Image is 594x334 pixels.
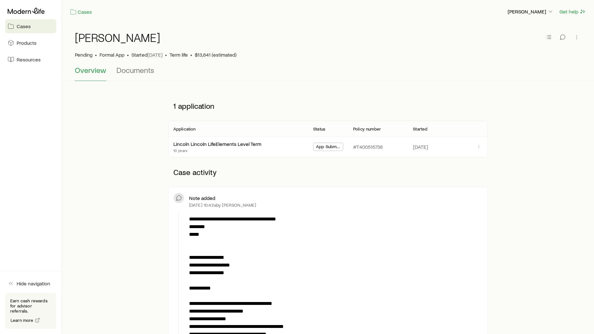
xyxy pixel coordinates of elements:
[147,52,162,58] span: [DATE]
[5,36,56,50] a: Products
[75,66,106,75] span: Overview
[168,96,488,115] p: 1 application
[127,52,129,58] span: •
[5,293,56,329] div: Earn cash rewards for advisor referrals.Learn more
[195,52,236,58] span: $13,641 (estimated)
[559,8,586,15] button: Get help
[11,318,34,322] span: Learn more
[353,144,383,150] p: #T400515736
[99,52,124,58] span: Formal App
[413,144,428,150] span: [DATE]
[5,276,56,290] button: Hide navigation
[316,144,340,151] span: App Submitted
[5,19,56,33] a: Cases
[189,203,257,208] p: [DATE] 10:42a by [PERSON_NAME]
[17,56,41,63] span: Resources
[165,52,167,58] span: •
[313,126,325,131] p: Status
[5,52,56,67] a: Resources
[173,126,196,131] p: Application
[75,31,160,44] h1: [PERSON_NAME]
[508,8,554,15] p: [PERSON_NAME]
[17,23,31,29] span: Cases
[413,126,427,131] p: Started
[70,8,92,16] a: Cases
[173,148,261,153] p: 10 years
[116,66,154,75] span: Documents
[75,52,92,58] p: Pending
[17,280,50,287] span: Hide navigation
[190,52,192,58] span: •
[95,52,97,58] span: •
[353,126,381,131] p: Policy number
[189,195,215,201] p: Note added
[173,141,261,147] a: Lincoln Lincoln LifeElements Level Term
[507,8,554,16] button: [PERSON_NAME]
[17,40,36,46] span: Products
[10,298,51,314] p: Earn cash rewards for advisor referrals.
[131,52,162,58] p: Started
[170,52,188,58] span: Term life
[75,66,581,81] div: Case details tabs
[168,163,488,182] p: Case activity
